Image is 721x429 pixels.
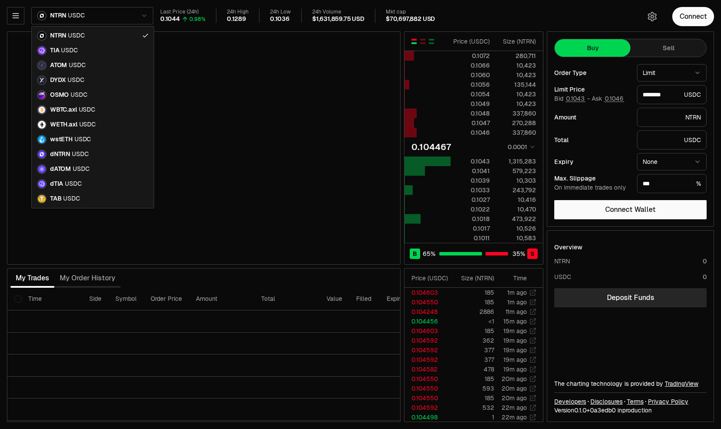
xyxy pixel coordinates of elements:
[50,47,59,54] span: TIA
[50,106,77,114] span: WBTC.axl
[37,61,47,70] img: atom.png
[68,32,84,40] span: USDC
[65,180,81,188] span: USDC
[37,164,47,174] img: dATOM.svg
[37,135,47,144] img: wsteth.svg
[50,150,70,158] span: dNTRN
[72,150,88,158] span: USDC
[37,105,47,115] img: wbtc.png
[37,194,47,204] img: TAB.png
[37,179,47,189] img: dTIA.svg
[61,47,77,54] span: USDC
[50,136,73,143] span: wstETH
[50,165,71,173] span: dATOM
[50,180,63,188] span: dTIA
[79,106,95,114] span: USDC
[63,195,80,203] span: USDC
[37,75,47,85] img: dydx.png
[50,121,77,129] span: WETH.axl
[37,150,47,159] img: dNTRN.svg
[74,136,91,143] span: USDC
[50,91,69,99] span: OSMO
[50,195,61,203] span: TAB
[37,31,47,41] img: ntrn.png
[73,165,89,173] span: USDC
[79,121,96,129] span: USDC
[37,90,47,100] img: osmo.png
[67,76,84,84] span: USDC
[50,76,66,84] span: DYDX
[71,91,87,99] span: USDC
[37,46,47,55] img: celestia.png
[69,61,85,69] span: USDC
[50,32,66,40] span: NTRN
[50,61,67,69] span: ATOM
[37,120,47,129] img: eth-white.png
